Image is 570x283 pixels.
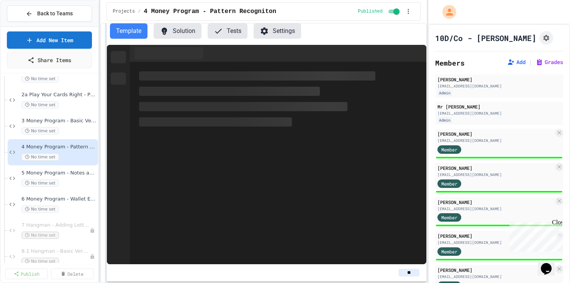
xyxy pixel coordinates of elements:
[7,52,92,68] a: Share Items
[144,7,276,16] span: 4 Money Program - Pattern Recogniton
[437,83,561,89] div: [EMAIL_ADDRESS][DOMAIN_NAME]
[3,3,53,49] div: Chat with us now!Close
[437,138,554,143] div: [EMAIL_ADDRESS][DOMAIN_NAME]
[90,254,95,259] div: Unpublished
[437,110,561,116] div: [EMAIL_ADDRESS][DOMAIN_NAME]
[437,165,554,171] div: [PERSON_NAME]
[529,58,532,67] span: |
[113,8,135,15] span: Projects
[21,118,97,124] span: 3 Money Program - Basic Version
[441,146,457,153] span: Member
[441,248,457,255] span: Member
[437,267,554,273] div: [PERSON_NAME]
[21,127,59,135] span: No time set
[254,23,301,39] button: Settings
[5,268,48,279] a: Publish
[21,248,90,255] span: 8.1 Hangman - Basic Version
[441,180,457,187] span: Member
[21,232,59,239] span: No time set
[435,58,465,68] h2: Members
[138,8,141,15] span: /
[21,144,97,150] span: 4 Money Program - Pattern Recogniton
[21,153,59,161] span: No time set
[435,33,536,43] h1: 10D/Co - [PERSON_NAME]
[21,170,97,176] span: 5 Money Program - Notes and Coins
[437,76,561,83] div: [PERSON_NAME]
[437,117,452,123] div: Admin
[437,274,554,280] div: [EMAIL_ADDRESS][DOMAIN_NAME]
[437,240,554,245] div: [EMAIL_ADDRESS][DOMAIN_NAME]
[21,222,90,229] span: 7 Hangman - Adding Letters
[539,31,553,45] button: Assignment Settings
[90,228,95,233] div: Unpublished
[21,92,97,98] span: 2a Play Your Cards Right - PyGame
[21,75,59,82] span: No time set
[441,214,457,221] span: Member
[437,232,554,239] div: [PERSON_NAME]
[208,23,247,39] button: Tests
[7,31,92,49] a: Add New Item
[506,219,562,252] iframe: chat widget
[21,196,97,202] span: 6 Money Program - Wallet Extension
[21,179,59,187] span: No time set
[437,103,561,110] div: Mr [PERSON_NAME]
[21,206,59,213] span: No time set
[434,3,458,21] div: My Account
[358,7,401,16] div: Content is published and visible to students
[21,258,59,265] span: No time set
[7,5,92,22] button: Back to Teams
[37,10,73,18] span: Back to Teams
[536,58,563,66] button: Grades
[51,268,93,279] a: Delete
[358,8,383,15] span: Published
[110,23,147,39] button: Template
[437,199,554,206] div: [PERSON_NAME]
[21,101,59,109] span: No time set
[437,90,452,96] div: Admin
[437,130,554,137] div: [PERSON_NAME]
[437,172,554,178] div: [EMAIL_ADDRESS][DOMAIN_NAME]
[538,252,562,275] iframe: chat widget
[507,58,526,66] button: Add
[154,23,201,39] button: Solution
[437,206,554,212] div: [EMAIL_ADDRESS][DOMAIN_NAME]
